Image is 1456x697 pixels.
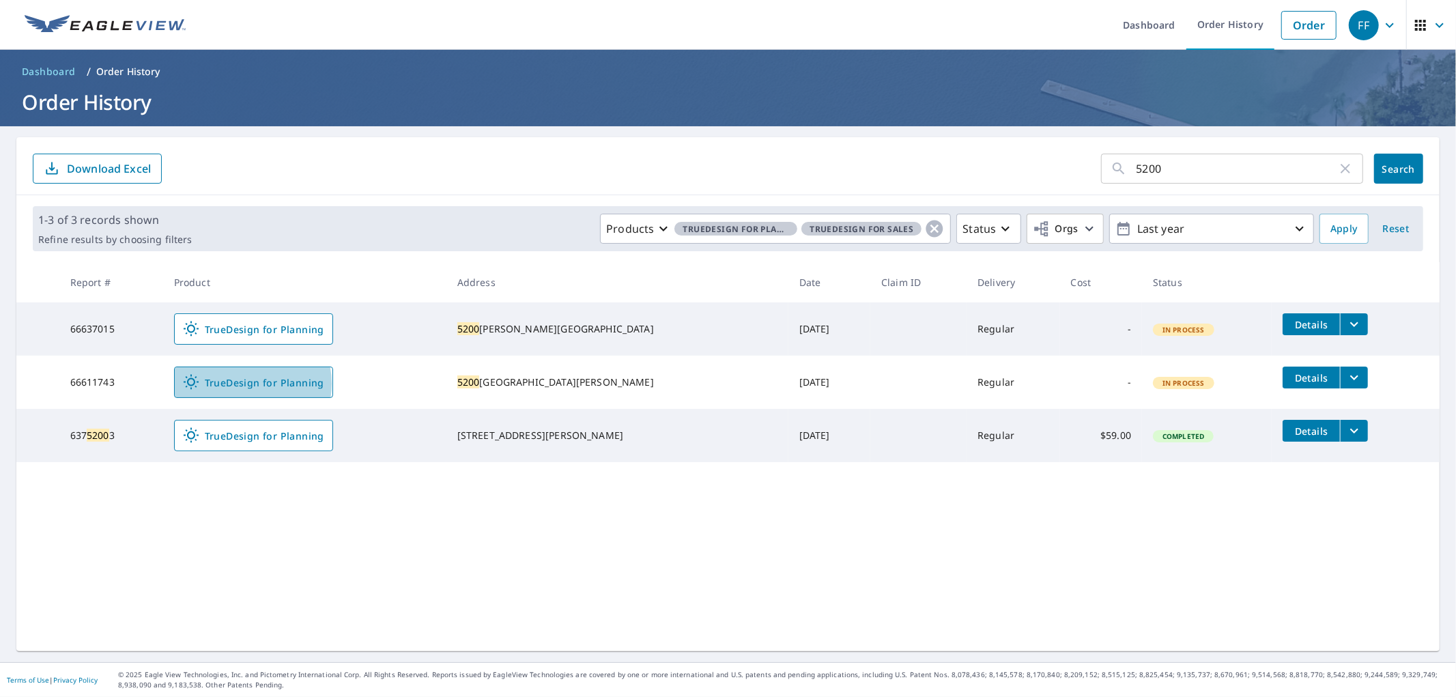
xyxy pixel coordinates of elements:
[183,321,324,337] span: TrueDesign for Planning
[1374,214,1418,244] button: Reset
[1154,431,1212,441] span: Completed
[33,154,162,184] button: Download Excel
[1060,356,1142,409] td: -
[16,61,81,83] a: Dashboard
[1132,217,1291,241] p: Last year
[59,302,163,356] td: 66637015
[1283,367,1340,388] button: detailsBtn-66611743
[1060,409,1142,462] td: $59.00
[1060,262,1142,302] th: Cost
[1137,150,1337,188] input: Address, Report #, Claim ID, etc.
[457,322,777,336] div: [PERSON_NAME][GEOGRAPHIC_DATA]
[457,375,777,389] div: [GEOGRAPHIC_DATA][PERSON_NAME]
[962,221,996,237] p: Status
[1033,221,1079,238] span: Orgs
[183,374,324,390] span: TrueDesign for Planning
[1283,420,1340,442] button: detailsBtn-63752003
[788,262,870,302] th: Date
[163,262,446,302] th: Product
[956,214,1021,244] button: Status
[59,409,163,462] td: 637 3
[967,409,1059,462] td: Regular
[1374,154,1423,184] button: Search
[174,313,333,345] a: TrueDesign for Planning
[967,262,1059,302] th: Delivery
[967,302,1059,356] td: Regular
[87,63,91,80] li: /
[1340,420,1368,442] button: filesDropdownBtn-63752003
[1330,221,1358,238] span: Apply
[788,302,870,356] td: [DATE]
[7,676,98,684] p: |
[870,262,967,302] th: Claim ID
[174,367,333,398] a: TrueDesign for Planning
[25,15,186,35] img: EV Logo
[1283,313,1340,335] button: detailsBtn-66637015
[22,65,76,79] span: Dashboard
[1319,214,1369,244] button: Apply
[457,322,480,335] mark: 5200
[16,88,1440,116] h1: Order History
[1109,214,1314,244] button: Last year
[96,65,160,79] p: Order History
[174,420,333,451] a: TrueDesign for Planning
[457,429,777,442] div: [STREET_ADDRESS][PERSON_NAME]
[600,214,951,244] button: ProductsTrueDesign for PlanningTrueDesign for Sales
[1349,10,1379,40] div: FF
[38,212,192,228] p: 1-3 of 3 records shown
[1291,425,1332,438] span: Details
[118,670,1449,690] p: © 2025 Eagle View Technologies, Inc. and Pictometry International Corp. All Rights Reserved. Repo...
[801,222,922,236] span: TrueDesign for Sales
[183,427,324,444] span: TrueDesign for Planning
[38,233,192,246] p: Refine results by choosing filters
[967,356,1059,409] td: Regular
[1291,371,1332,384] span: Details
[1380,221,1412,238] span: Reset
[1142,262,1272,302] th: Status
[1281,11,1337,40] a: Order
[7,675,49,685] a: Terms of Use
[1291,318,1332,331] span: Details
[1027,214,1104,244] button: Orgs
[1154,325,1213,335] span: In Process
[67,161,151,176] p: Download Excel
[87,429,109,442] mark: 5200
[1154,378,1213,388] span: In Process
[1385,162,1412,175] span: Search
[788,356,870,409] td: [DATE]
[59,356,163,409] td: 66611743
[674,222,797,236] span: TrueDesign for Planning
[446,262,788,302] th: Address
[1340,367,1368,388] button: filesDropdownBtn-66611743
[53,675,98,685] a: Privacy Policy
[59,262,163,302] th: Report #
[457,375,480,388] mark: 5200
[1060,302,1142,356] td: -
[788,409,870,462] td: [DATE]
[606,221,654,237] p: Products
[1340,313,1368,335] button: filesDropdownBtn-66637015
[16,61,1440,83] nav: breadcrumb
